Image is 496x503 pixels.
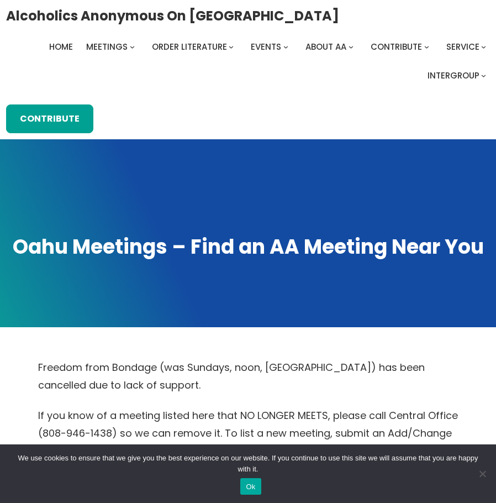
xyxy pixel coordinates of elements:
[283,44,288,49] button: Events submenu
[424,44,429,49] button: Contribute submenu
[428,68,479,83] a: Intergroup
[38,359,458,394] p: Freedom from Bondage (was Sundays, noon, [GEOGRAPHIC_DATA]) has been cancelled due to lack of sup...
[446,39,479,55] a: Service
[305,39,346,55] a: About AA
[49,39,73,55] a: Home
[371,41,422,53] span: Contribute
[152,41,227,53] span: Order Literature
[229,44,234,49] button: Order Literature submenu
[446,41,479,53] span: Service
[428,70,479,81] span: Intergroup
[240,478,261,495] button: Ok
[477,468,488,479] span: No
[6,39,490,83] nav: Intergroup
[10,234,486,261] h1: Oahu Meetings – Find an AA Meeting Near You
[17,453,479,475] span: We use cookies to ensure that we give you the best experience on our website. If you continue to ...
[130,44,135,49] button: Meetings submenu
[86,41,128,53] span: Meetings
[481,44,486,49] button: Service submenu
[371,39,422,55] a: Contribute
[481,73,486,78] button: Intergroup submenu
[305,41,346,53] span: About AA
[349,44,353,49] button: About AA submenu
[38,407,458,459] p: If you know of a meeting listed here that NO LONGER MEETS, please call Central Office (808-946-14...
[251,41,281,53] span: Events
[86,39,128,55] a: Meetings
[251,39,281,55] a: Events
[6,104,93,133] a: Contribute
[49,41,73,53] span: Home
[6,4,339,28] a: Alcoholics Anonymous on [GEOGRAPHIC_DATA]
